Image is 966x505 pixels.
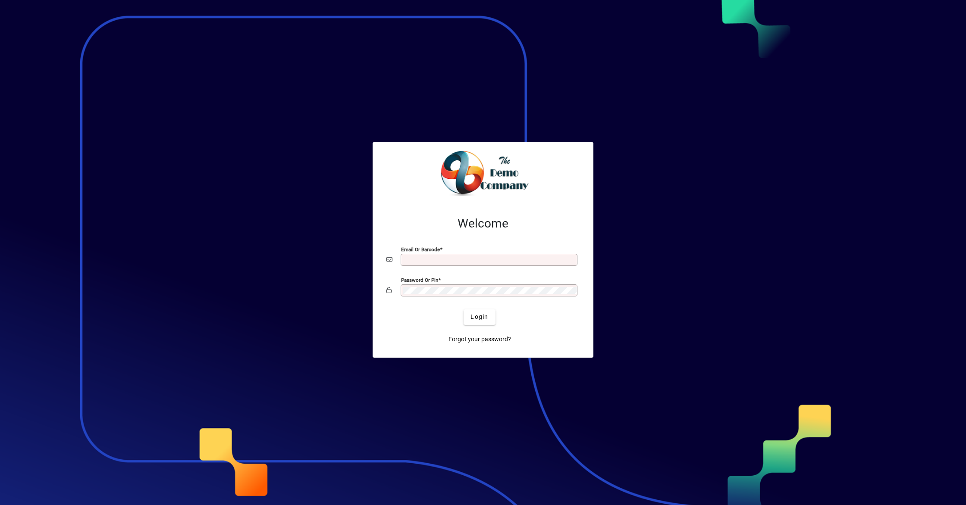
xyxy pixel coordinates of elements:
h2: Welcome [386,216,580,231]
mat-label: Email or Barcode [401,246,440,252]
button: Login [464,309,495,325]
a: Forgot your password? [445,332,514,347]
span: Forgot your password? [448,335,511,344]
mat-label: Password or Pin [401,277,438,283]
span: Login [470,312,488,321]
